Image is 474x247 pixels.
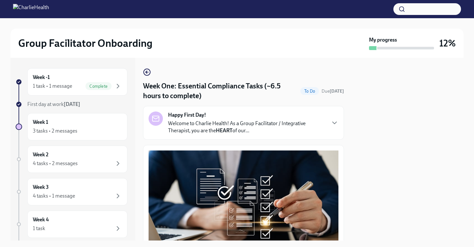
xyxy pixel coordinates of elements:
[16,68,127,96] a: Week -11 task • 1 messageComplete
[33,225,45,232] div: 1 task
[33,216,49,223] h6: Week 4
[33,83,72,90] div: 1 task • 1 message
[33,184,49,191] h6: Week 3
[27,101,80,107] span: First day at work
[16,113,127,140] a: Week 13 tasks • 2 messages
[16,101,127,108] a: First day at work[DATE]
[216,127,232,134] strong: HEART
[439,37,456,49] h3: 12%
[33,119,48,126] h6: Week 1
[33,74,50,81] h6: Week -1
[168,120,325,134] p: Welcome to Charlie Health! As a Group Facilitator / Integrative Therapist, you are the of our...
[86,84,112,89] span: Complete
[330,88,344,94] strong: [DATE]
[369,36,397,44] strong: My progress
[33,160,78,167] div: 4 tasks • 2 messages
[64,101,80,107] strong: [DATE]
[33,127,77,135] div: 3 tasks • 2 messages
[13,4,49,14] img: CharlieHealth
[16,211,127,238] a: Week 41 task
[168,111,206,119] strong: Happy First Day!
[16,178,127,205] a: Week 34 tasks • 1 message
[322,88,344,94] span: Due
[143,81,298,101] h4: Week One: Essential Compliance Tasks (~6.5 hours to complete)
[16,146,127,173] a: Week 24 tasks • 2 messages
[18,37,152,50] h2: Group Facilitator Onboarding
[33,151,48,158] h6: Week 2
[33,192,75,200] div: 4 tasks • 1 message
[322,88,344,94] span: September 29th, 2025 08:00
[300,89,319,94] span: To Do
